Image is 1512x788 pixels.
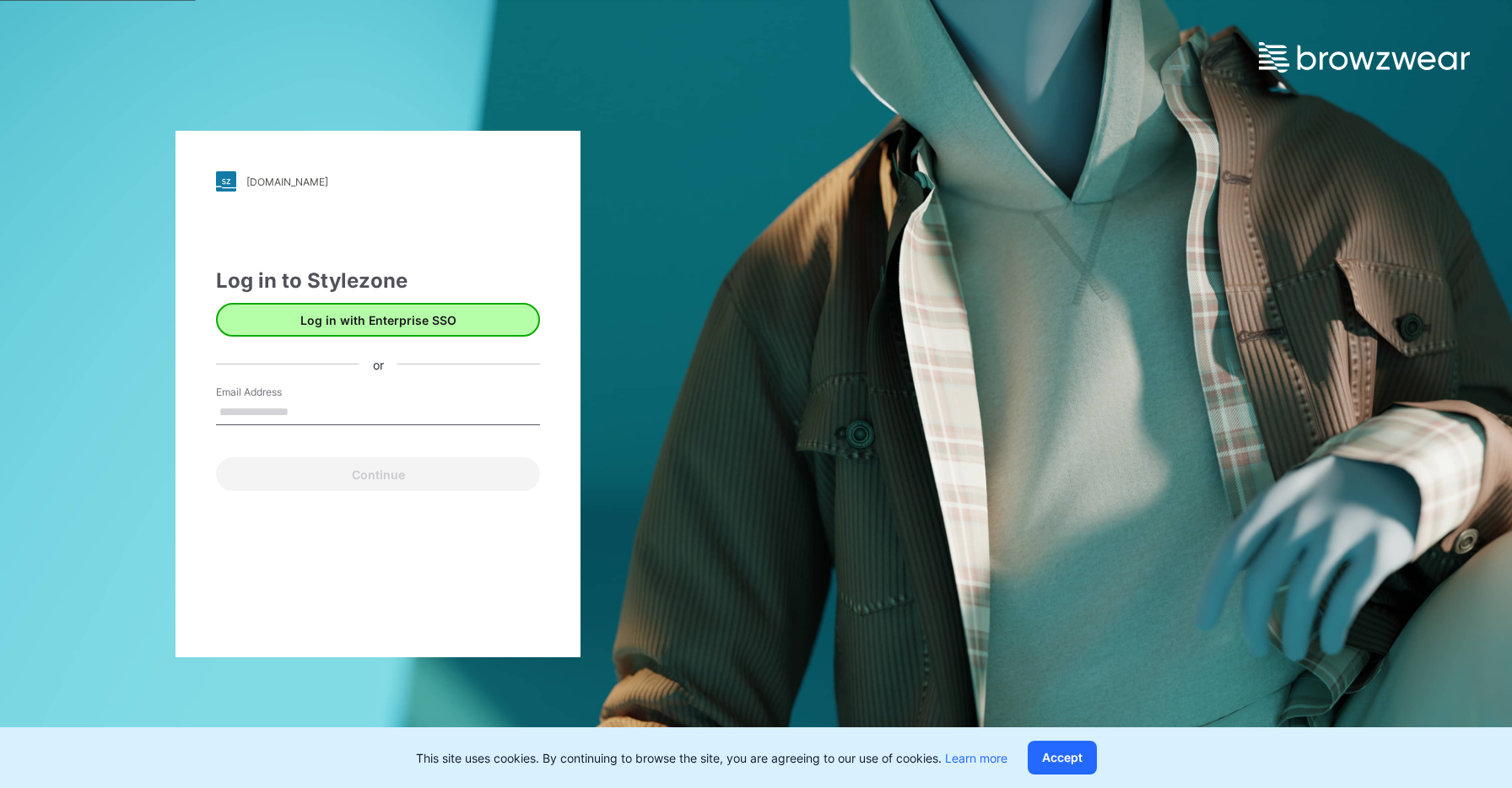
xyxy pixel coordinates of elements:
[216,266,540,296] div: Log in to Stylezone
[1028,741,1097,775] button: Accept
[216,303,540,337] button: Log in with Enterprise SSO
[246,175,328,188] div: [DOMAIN_NAME]
[416,749,1007,767] p: This site uses cookies. By continuing to browse the site, you are agreeing to our use of cookies.
[1259,42,1470,73] img: browzwear-logo.e42bd6dac1945053ebaf764b6aa21510.svg
[216,171,540,192] a: [DOMAIN_NAME]
[359,355,397,373] div: or
[945,751,1007,765] a: Learn more
[216,385,334,400] label: Email Address
[216,171,236,192] img: stylezone-logo.562084cfcfab977791bfbf7441f1a819.svg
